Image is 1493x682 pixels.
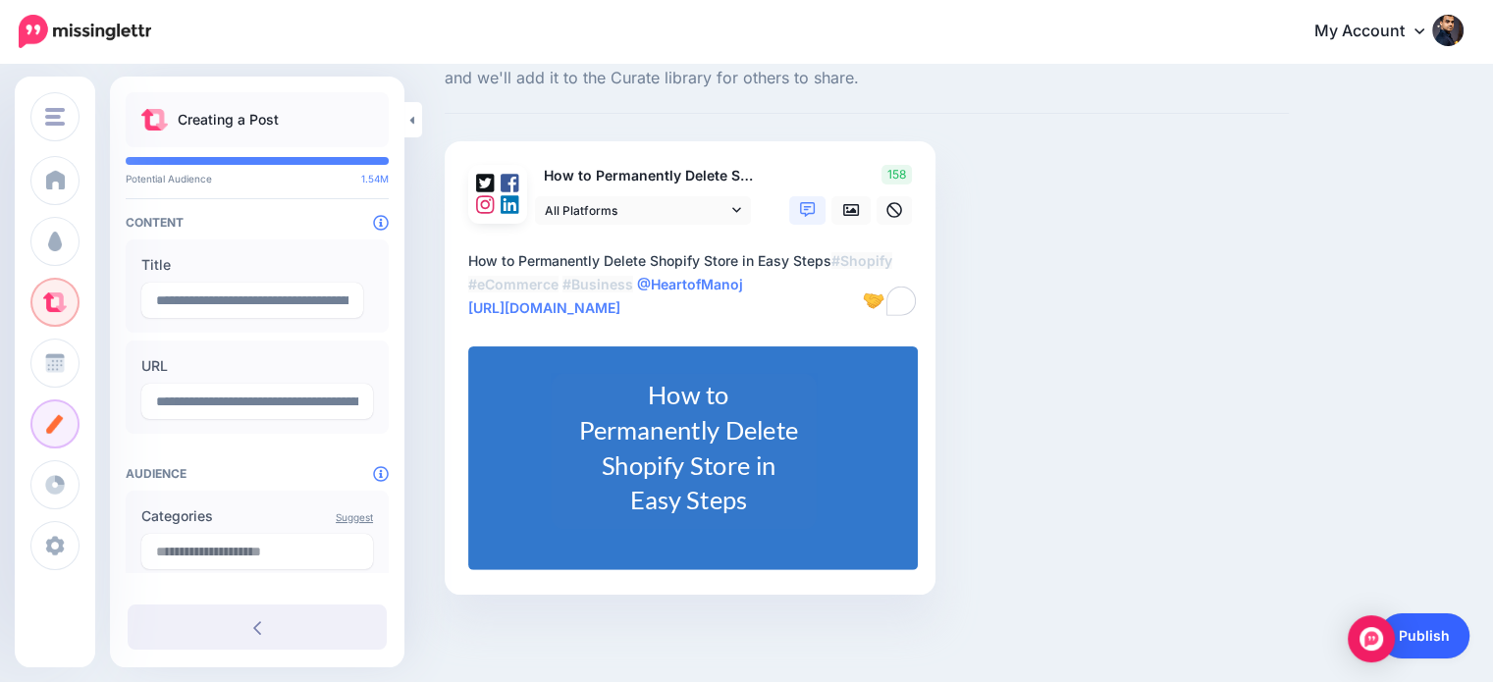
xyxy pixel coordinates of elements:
img: menu.png [45,108,65,126]
a: Publish [1379,613,1469,658]
p: Creating a Post [178,108,279,131]
label: Title [141,253,373,277]
div: How to Permanently Delete Shopify Store in Easy Steps [468,249,920,320]
div: Domain: [DOMAIN_NAME] [51,51,216,67]
p: How to Permanently Delete Shopify Store in Easy Steps [535,165,753,187]
div: How to Permanently Delete Shopify Store in Easy Steps [577,378,799,518]
a: My Account [1295,8,1464,56]
a: Suggest [336,511,373,523]
img: website_grey.svg [31,51,47,67]
h4: Content [126,215,389,230]
div: Keywords by Traffic [217,116,331,129]
a: All Platforms [535,196,751,225]
span: 1.54M [361,173,389,184]
div: v 4.0.25 [55,31,96,47]
img: logo_orange.svg [31,31,47,47]
h4: Audience [126,466,389,481]
img: tab_domain_overview_orange.svg [53,114,69,130]
img: tab_keywords_by_traffic_grey.svg [195,114,211,130]
img: curate.png [141,109,168,131]
span: Whether you have a blog post, video, landing page, or infographic to share; compose your social p... [445,40,1289,91]
p: Potential Audience [126,173,389,184]
span: 158 [881,165,912,184]
img: Missinglettr [19,15,151,48]
label: URL [141,354,373,378]
div: Open Intercom Messenger [1348,615,1395,662]
div: Domain Overview [75,116,176,129]
textarea: To enrich screen reader interactions, please activate Accessibility in Grammarly extension settings [468,249,920,320]
span: All Platforms [545,200,727,221]
label: Categories [141,504,373,528]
